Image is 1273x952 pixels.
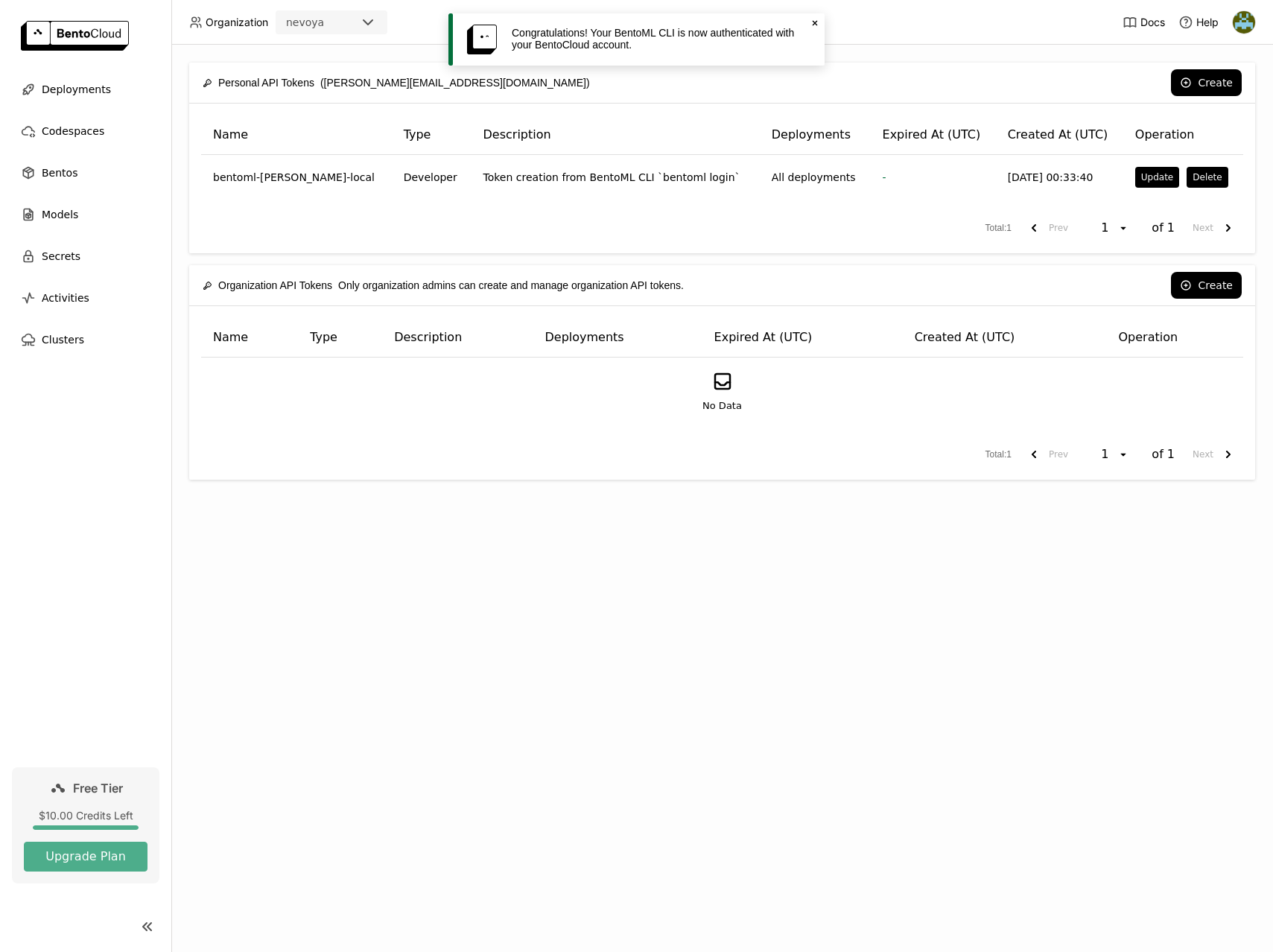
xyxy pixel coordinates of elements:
[472,155,760,200] td: Token creation from BentoML CLI `bentoml login`
[42,206,78,223] span: Models
[12,116,159,146] a: Codespaces
[996,115,1123,155] th: Created At (UTC)
[533,318,702,358] th: Deployments
[1233,11,1255,34] img: Thomas Atwood
[392,155,472,200] td: Developer
[201,155,392,200] td: bentoml-[PERSON_NAME]-local
[1171,69,1242,96] button: Create
[871,115,996,155] th: Expired At (UTC)
[73,781,123,796] span: Free Tier
[286,15,324,30] div: nevoya
[203,270,684,301] div: Only organization admins can create and manage organization API tokens.
[1107,318,1243,358] th: Operation
[218,277,332,293] span: Organization API Tokens
[702,318,903,358] th: Expired At (UTC)
[326,16,327,31] input: Selected nevoya.
[218,74,314,91] span: Personal API Tokens
[985,221,1012,235] span: Total : 1
[382,318,533,358] th: Description
[12,200,159,229] a: Models
[760,115,871,155] th: Deployments
[1123,15,1165,30] a: Docs
[201,115,392,155] th: Name
[903,318,1107,358] th: Created At (UTC)
[1140,16,1165,29] span: Docs
[12,325,159,355] a: Clusters
[1117,448,1129,460] svg: open
[1196,16,1219,29] span: Help
[1019,441,1074,468] button: previous page. current page 1 of 1
[1152,447,1175,462] span: of 1
[21,21,129,51] img: logo
[24,842,147,872] button: Upgrade Plan
[883,171,886,183] span: -
[12,241,159,271] a: Secrets
[1019,215,1074,241] button: previous page. current page 1 of 1
[1171,272,1242,299] button: Create
[42,289,89,307] span: Activities
[1117,222,1129,234] svg: open
[1187,215,1243,241] button: next page. current page 1 of 1
[1187,441,1243,468] button: next page. current page 1 of 1
[42,164,77,182] span: Bentos
[24,809,147,822] div: $10.00 Credits Left
[12,158,159,188] a: Bentos
[42,122,104,140] span: Codespaces
[201,318,298,358] th: Name
[512,27,802,51] div: Congratulations! Your BentoML CLI is now authenticated with your BentoCloud account.
[702,399,742,413] span: No Data
[809,17,821,29] svg: Close
[996,155,1123,200] td: [DATE] 00:33:40
[760,155,871,200] td: All deployments
[1152,220,1175,235] span: of 1
[1096,447,1117,462] div: 1
[42,80,111,98] span: Deployments
[42,247,80,265] span: Secrets
[985,448,1012,462] span: Total : 1
[12,74,159,104] a: Deployments
[12,283,159,313] a: Activities
[472,115,760,155] th: Description
[1187,167,1228,188] button: Delete
[298,318,382,358] th: Type
[1135,167,1179,188] button: Update
[206,16,268,29] span: Organization
[392,115,472,155] th: Type
[1178,15,1219,30] div: Help
[1123,115,1243,155] th: Operation
[203,67,590,98] div: ([PERSON_NAME][EMAIL_ADDRESS][DOMAIN_NAME])
[1096,220,1117,235] div: 1
[42,331,84,349] span: Clusters
[12,767,159,883] a: Free Tier$10.00 Credits LeftUpgrade Plan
